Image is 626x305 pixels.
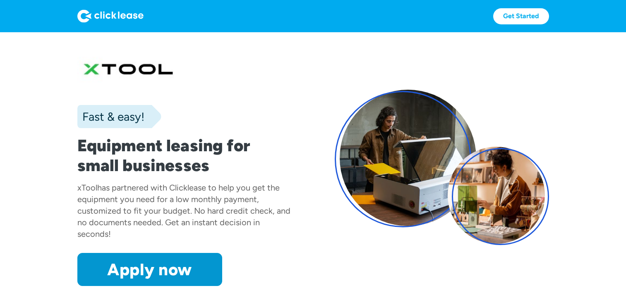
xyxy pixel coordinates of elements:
img: Logo [77,10,144,23]
a: Apply now [77,253,222,286]
div: xTool [77,183,97,193]
div: has partnered with Clicklease to help you get the equipment you need for a low monthly payment, c... [77,183,290,239]
a: Get Started [493,8,549,24]
h1: Equipment leasing for small businesses [77,136,292,175]
div: Fast & easy! [77,108,144,125]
